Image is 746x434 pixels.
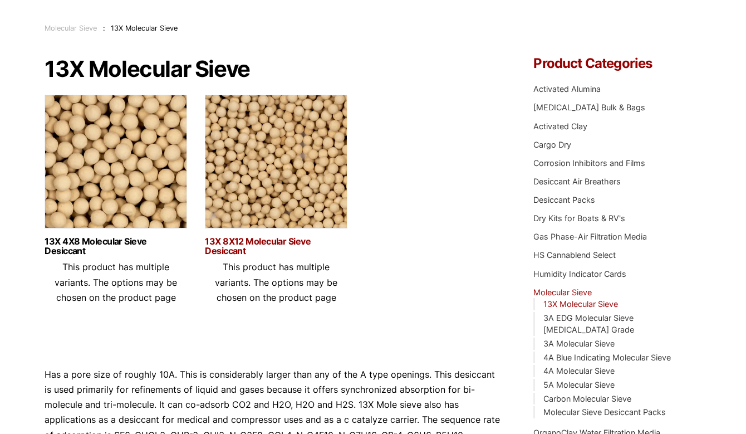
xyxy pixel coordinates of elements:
a: Corrosion Inhibitors and Films [533,158,645,168]
a: Dry Kits for Boats & RV's [533,213,625,223]
h1: 13X Molecular Sieve [45,57,501,81]
a: Desiccant Packs [533,195,595,204]
a: 4A Molecular Sieve [543,366,615,376]
a: 5A Molecular Sieve [543,380,615,389]
a: 13X 8X12 Molecular Sieve Desiccant [205,237,347,256]
a: HS Cannablend Select [533,250,616,260]
span: This product has multiple variants. The options may be chosen on the product page [55,261,177,303]
a: Activated Alumina [533,84,601,94]
a: Molecular Sieve Desiccant Packs [543,407,666,417]
h4: Product Categories [533,57,701,70]
a: 13X Molecular Sieve [543,299,618,309]
a: 3A Molecular Sieve [543,339,615,348]
a: 13X 4X8 Molecular Sieve Desiccant [45,237,187,256]
a: Desiccant Air Breathers [533,177,621,186]
a: 3A EDG Molecular Sieve [MEDICAL_DATA] Grade [543,313,634,335]
span: 13X Molecular Sieve [111,24,178,32]
span: This product has multiple variants. The options may be chosen on the product page [215,261,337,303]
a: Activated Clay [533,121,587,131]
a: 4A Blue Indicating Molecular Sieve [543,353,671,362]
a: [MEDICAL_DATA] Bulk & Bags [533,103,645,112]
a: Molecular Sieve [45,24,97,32]
a: Cargo Dry [533,140,571,149]
span: : [103,24,105,32]
a: Molecular Sieve [533,287,592,297]
a: Gas Phase-Air Filtration Media [533,232,647,241]
a: Carbon Molecular Sieve [543,394,631,403]
a: Humidity Indicator Cards [533,269,626,279]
